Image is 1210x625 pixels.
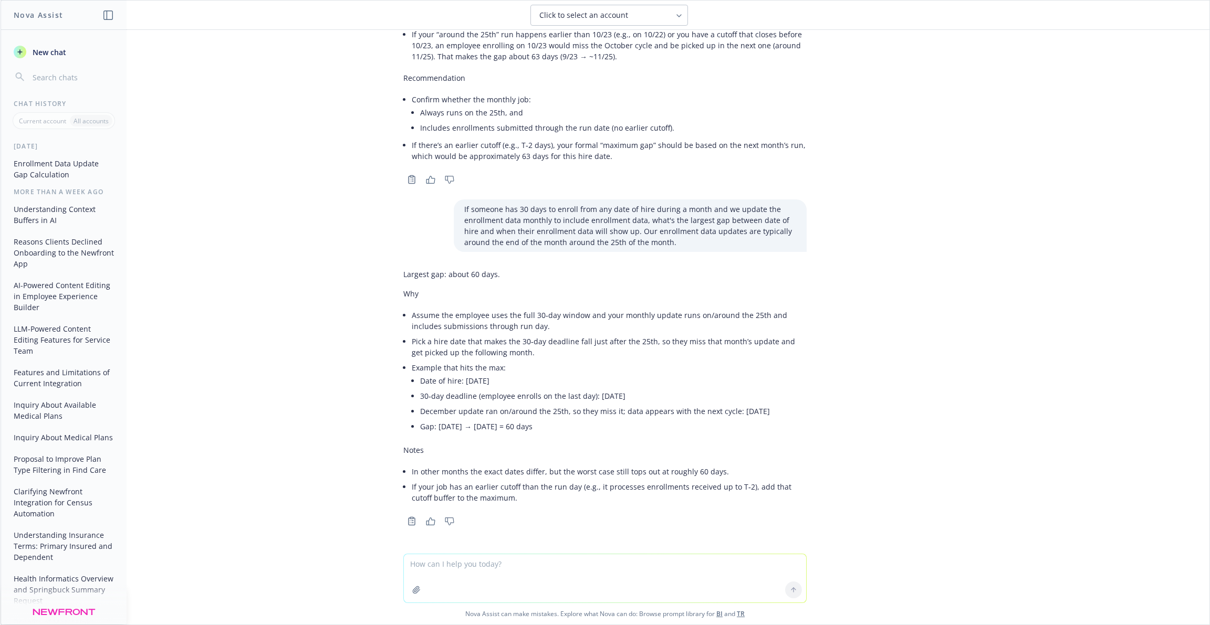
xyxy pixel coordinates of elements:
svg: Copy to clipboard [407,175,416,184]
p: If someone has 30 days to enroll from any date of hire during a month and we update the enrollmen... [464,204,796,248]
button: Inquiry About Medical Plans [9,429,118,446]
li: Confirm whether the monthly job: [412,92,807,137]
p: Current account [19,116,66,125]
a: TR [737,609,745,618]
input: Search chats [30,70,114,84]
button: AI-Powered Content Editing in Employee Experience Builder [9,277,118,316]
p: All accounts [74,116,109,125]
button: Reasons Clients Declined Onboarding to the Newfront App [9,233,118,272]
span: Nova Assist can make mistakes. Explore what Nova can do: Browse prompt library for and [5,603,1205,624]
li: If your “around the 25th” run happens earlier than 10/23 (e.g., on 10/22) or you have a cutoff th... [412,27,807,64]
span: New chat [30,47,66,58]
button: Proposal to Improve Plan Type Filtering in Find Care [9,450,118,479]
button: Enrollment Data Update Gap Calculation [9,155,118,183]
li: Assume the employee uses the full 30‑day window and your monthly update runs on/around the 25th a... [412,308,807,334]
li: Includes enrollments submitted through the run date (no earlier cutoff). [420,120,807,135]
a: BI [716,609,723,618]
div: Chat History [1,99,127,108]
button: Thumbs down [441,514,458,528]
li: Always runs on the 25th, and [420,105,807,120]
button: Clarifying Newfront Integration for Census Automation [9,483,118,522]
h1: Nova Assist [14,9,63,20]
p: Recommendation [403,72,807,83]
button: Understanding Context Buffers in AI [9,200,118,229]
button: Inquiry About Available Medical Plans [9,396,118,425]
button: LLM-Powered Content Editing Features for Service Team [9,320,118,359]
button: Health Informatics Overview and Springbuck Summary Request [9,570,118,609]
div: More than a week ago [1,187,127,196]
li: If there’s an earlier cutoff (e.g., T‑2 days), your formal “maximum gap” should be based on the n... [412,137,807,164]
li: If your job has an earlier cutoff than the run day (e.g., it processes enrollments received up to... [412,479,807,505]
button: Click to select an account [530,5,688,26]
p: Largest gap: about 60 days. [403,269,807,280]
svg: Copy to clipboard [407,516,416,526]
button: New chat [9,43,118,61]
button: Features and Limitations of Current Integration [9,364,118,392]
li: 30‑day deadline (employee enrolls on the last day): [DATE] [420,388,807,404]
p: Why [403,288,807,299]
div: [DATE] [1,142,127,151]
li: Example that hits the max: [412,360,807,436]
p: Notes [403,444,807,455]
span: Click to select an account [539,10,628,20]
button: Understanding Insurance Terms: Primary Insured and Dependent [9,526,118,566]
li: December update ran on/around the 25th, so they miss it; data appears with the next cycle: [DATE] [420,404,807,419]
li: Pick a hire date that makes the 30‑day deadline fall just after the 25th, so they miss that month... [412,334,807,360]
li: Gap: [DATE] → [DATE] = 60 days [420,419,807,434]
button: Thumbs down [441,172,458,187]
li: Date of hire: [DATE] [420,373,807,388]
li: In other months the exact dates differ, but the worst case still tops out at roughly 60 days. [412,464,807,479]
